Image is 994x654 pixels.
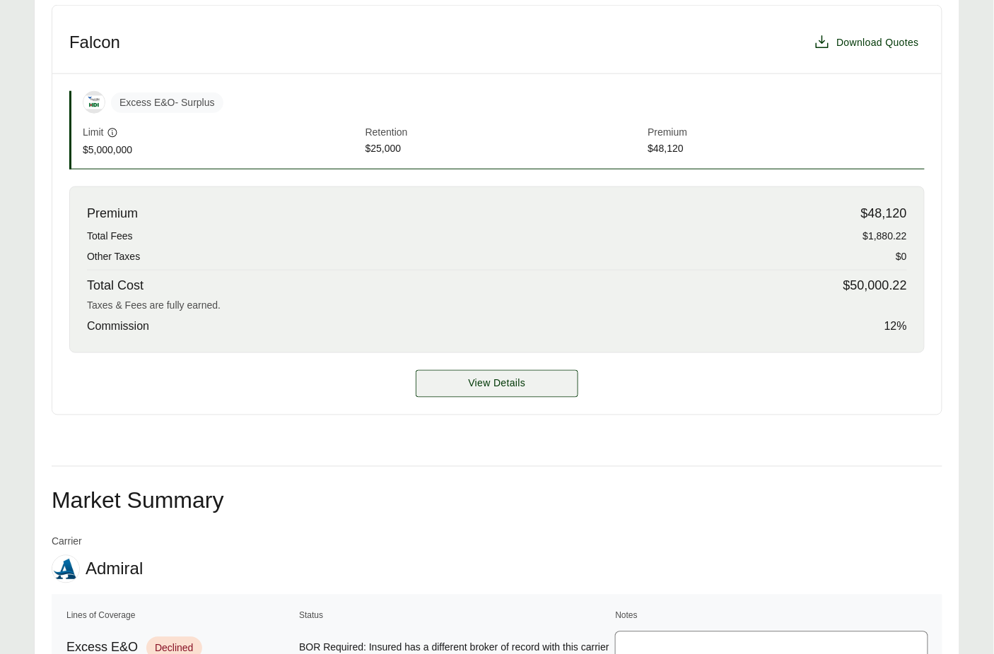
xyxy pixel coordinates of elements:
img: Admiral [52,556,79,583]
span: Total Cost [87,276,144,295]
div: Taxes & Fees are fully earned. [87,298,907,313]
span: Commission [87,319,149,335]
span: Total Fees [87,229,133,244]
span: Premium [87,204,138,223]
span: Premium [648,125,925,141]
span: $50,000.22 [843,276,907,295]
span: Other Taxes [87,249,140,264]
span: Carrier [52,535,143,549]
span: 12 % [884,319,907,335]
span: $48,120 [861,204,907,223]
h3: Falcon [69,32,120,53]
img: Falcon Risk - HDI [83,96,105,109]
span: Excess E&O - Surplus [111,93,223,113]
span: $1,880.22 [863,229,907,244]
span: Download Quotes [836,35,919,50]
th: Lines of Coverage [66,609,296,623]
button: View Details [416,370,578,398]
span: Retention [366,125,643,141]
span: View Details [469,376,526,391]
span: Limit [83,125,104,140]
button: Download Quotes [808,28,925,57]
span: $25,000 [366,141,643,157]
span: $48,120 [648,141,925,157]
span: $5,000,000 [83,143,360,157]
a: Falcon details [416,370,578,398]
span: Admiral [86,559,143,580]
h2: Market Summary [52,489,942,512]
span: $0 [896,249,907,264]
th: Status [298,609,612,623]
th: Notes [615,609,928,623]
